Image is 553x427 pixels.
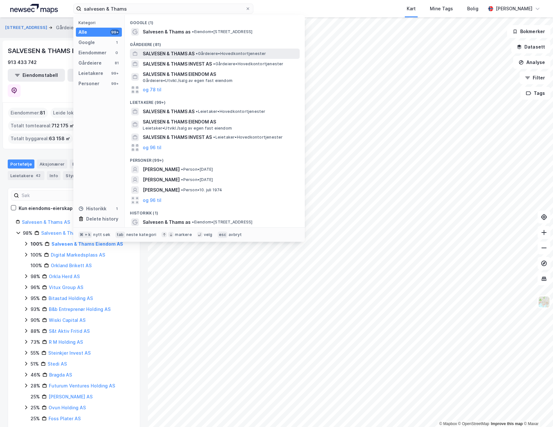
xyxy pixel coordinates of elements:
[181,177,213,182] span: Person • [DATE]
[430,5,453,13] div: Mine Tags
[8,159,34,168] div: Portefølje
[86,215,118,223] div: Delete history
[78,28,87,36] div: Alle
[192,220,252,225] span: Eiendom • [STREET_ADDRESS]
[8,171,44,180] div: Leietakere
[213,135,215,140] span: •
[68,69,125,82] button: Leietakertabell
[41,230,104,236] a: Salvesen & Thams Invest AS
[114,40,119,45] div: 1
[110,71,119,76] div: 99+
[70,159,109,168] div: Eiendommer
[51,263,92,268] a: Orkland Brikett AS
[78,49,106,57] div: Eiendommer
[125,15,305,27] div: Google (1)
[31,404,40,412] div: 25%
[143,144,161,151] button: og 96 til
[56,24,75,32] div: Gårdeier
[49,339,83,345] a: R M Holding AS
[115,232,125,238] div: tab
[49,372,72,377] a: Bragda AS
[31,327,40,335] div: 88%
[196,109,198,114] span: •
[78,39,95,46] div: Google
[31,338,40,346] div: 73%
[521,87,550,100] button: Tags
[143,86,161,94] button: og 78 til
[31,415,40,422] div: 25%
[81,4,245,14] input: Søk på adresse, matrikkel, gårdeiere, leietakere eller personer
[458,422,489,426] a: OpenStreetMap
[213,61,283,67] span: Gårdeiere • Hovedkontortjenester
[114,60,119,66] div: 81
[143,78,232,83] span: Gårdeiere • Utvikl./salg av egen fast eiendom
[143,50,195,58] span: SALVESEN & THAMS AS
[181,167,213,172] span: Person • [DATE]
[511,41,550,53] button: Datasett
[143,118,297,126] span: SALVESEN & THAMS EIENDOM AS
[175,232,192,237] div: markere
[143,166,180,173] span: [PERSON_NAME]
[48,350,91,356] a: Steinkjer Invest AS
[31,371,41,379] div: 46%
[31,284,40,291] div: 96%
[496,5,532,13] div: [PERSON_NAME]
[143,108,195,115] span: SALVESEN & THAMS AS
[143,126,232,131] span: Leietaker • Utvikl./salg av egen fast eiendom
[78,205,106,213] div: Historikk
[196,109,265,114] span: Leietaker • Hovedkontortjenester
[143,133,212,141] span: SALVESEN & THAMS INVEST AS
[31,273,40,280] div: 98%
[521,396,553,427] div: Kontrollprogram for chat
[213,135,283,140] span: Leietaker • Hovedkontortjenester
[125,205,305,217] div: Historikk (1)
[23,229,32,237] div: 98%
[40,109,45,117] span: 81
[204,232,213,237] div: velg
[520,71,550,84] button: Filter
[47,171,60,180] div: Info
[49,317,86,323] a: Wiski Capital AS
[49,285,83,290] a: Vitux Group AS
[49,135,70,142] span: 63 158 ㎡
[8,108,48,118] div: Eiendommer :
[125,37,305,49] div: Gårdeiere (81)
[93,232,110,237] div: nytt søk
[110,81,119,86] div: 99+
[181,187,183,192] span: •
[181,177,183,182] span: •
[8,133,73,144] div: Totalt byggareal :
[63,171,89,180] div: Styret
[31,262,42,269] div: 100%
[31,316,40,324] div: 90%
[192,220,194,224] span: •
[78,69,103,77] div: Leietakere
[507,25,550,38] button: Bokmerker
[407,5,416,13] div: Kart
[31,349,40,357] div: 55%
[48,361,67,367] a: Stedi AS
[143,28,191,36] span: Salvesen & Thams as
[49,416,81,421] a: Foss Plater AS
[513,56,550,69] button: Analyse
[114,50,119,55] div: 0
[8,46,112,56] div: SALVESEN & THAMS EIENDOM AS
[143,196,161,204] button: og 96 til
[31,295,40,302] div: 95%
[49,306,111,312] a: B&b Entreprenør Holding AS
[439,422,457,426] a: Mapbox
[491,422,523,426] a: Improve this map
[19,191,89,200] input: Søk
[22,219,70,225] a: Salvesen & Thams AS
[49,405,86,410] a: Ovun Holding AS
[125,95,305,106] div: Leietakere (99+)
[19,204,73,212] div: Kun eiendoms-eierskap
[8,69,65,82] button: Eiendomstabell
[8,121,77,131] div: Totalt tomteareal :
[181,187,222,193] span: Person • 10. juli 1974
[126,232,157,237] div: neste kategori
[196,51,198,56] span: •
[110,30,119,35] div: 99+
[78,232,92,238] div: ⌘ + k
[143,186,180,194] span: [PERSON_NAME]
